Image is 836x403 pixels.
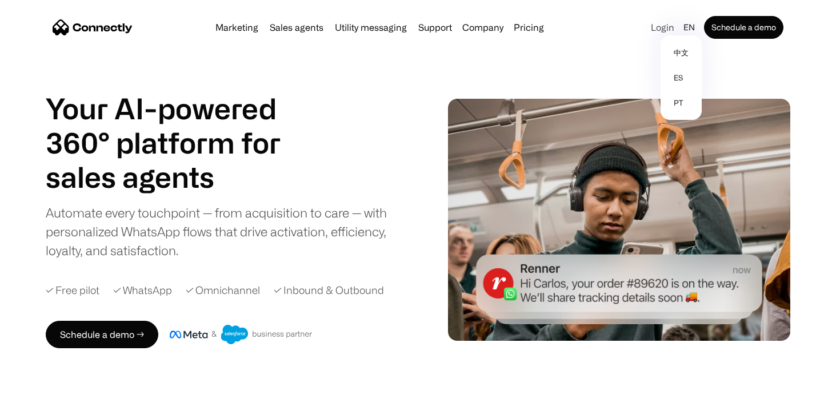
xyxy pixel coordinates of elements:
[186,283,260,298] div: ✓ Omnichannel
[665,40,697,65] a: 中文
[211,23,263,32] a: Marketing
[661,35,702,120] nav: en
[414,23,457,32] a: Support
[646,19,679,35] a: Login
[265,23,328,32] a: Sales agents
[274,283,384,298] div: ✓ Inbound & Outbound
[665,65,697,90] a: es
[46,160,309,194] h1: sales agents
[46,203,406,260] div: Automate every touchpoint — from acquisition to care — with personalized WhatsApp flows that driv...
[462,19,503,35] div: Company
[330,23,411,32] a: Utility messaging
[170,325,313,344] img: Meta and Salesforce business partner badge.
[683,19,695,35] div: en
[113,283,172,298] div: ✓ WhatsApp
[665,90,697,115] a: pt
[53,19,133,36] a: home
[509,23,549,32] a: Pricing
[459,19,507,35] div: Company
[46,321,158,348] a: Schedule a demo →
[46,160,309,194] div: carousel
[23,383,69,399] ul: Language list
[11,382,69,399] aside: Language selected: English
[46,283,99,298] div: ✓ Free pilot
[46,91,309,160] h1: Your AI-powered 360° platform for
[46,160,309,194] div: 4 of 4
[704,16,783,39] a: Schedule a demo
[679,19,702,35] div: en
